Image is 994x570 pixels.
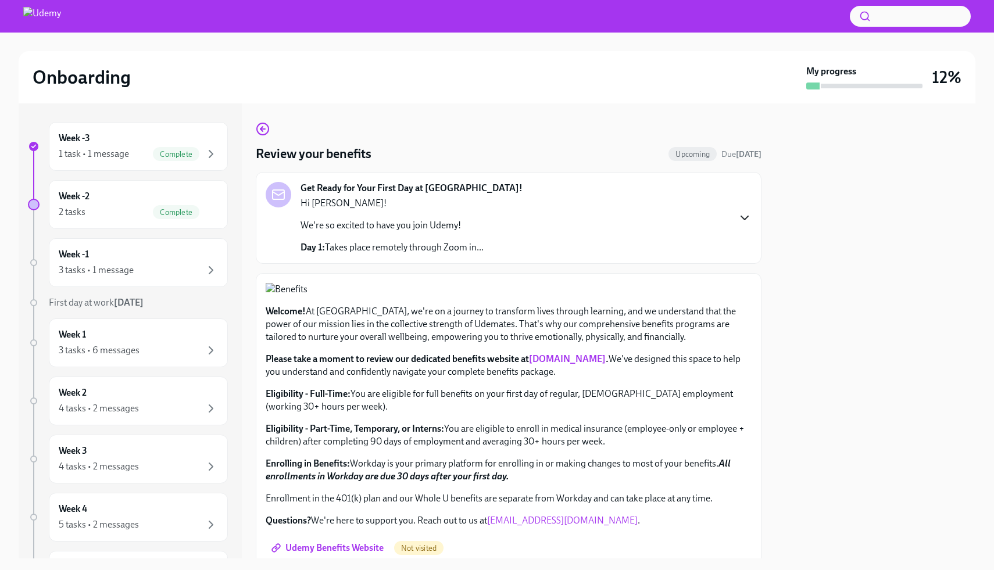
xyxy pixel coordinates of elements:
[153,150,199,159] span: Complete
[266,353,609,364] strong: Please take a moment to review our dedicated benefits website at .
[721,149,761,160] span: September 15th, 2025 10:00
[59,328,86,341] h6: Week 1
[266,492,752,505] p: Enrollment in the 401(k) plan and our Whole U benefits are separate from Workday and can take pla...
[266,536,392,560] a: Udemy Benefits Website
[266,388,351,399] strong: Eligibility - Full-Time:
[266,423,444,434] strong: Eligibility - Part-Time, Temporary, or Interns:
[59,503,87,515] h6: Week 4
[59,444,87,457] h6: Week 3
[256,145,371,163] h4: Review your benefits
[28,238,228,287] a: Week -13 tasks • 1 message
[266,305,752,343] p: At [GEOGRAPHIC_DATA], we're on a journey to transform lives through learning, and we understand t...
[59,190,90,203] h6: Week -2
[59,132,90,145] h6: Week -3
[28,296,228,309] a: First day at work[DATE]
[28,377,228,425] a: Week 24 tasks • 2 messages
[59,264,134,277] div: 3 tasks • 1 message
[274,542,384,554] span: Udemy Benefits Website
[59,386,87,399] h6: Week 2
[266,388,752,413] p: You are eligible for full benefits on your first day of regular, [DEMOGRAPHIC_DATA] employment (w...
[266,353,752,378] p: We've designed this space to help you understand and confidently navigate your complete benefits ...
[266,515,311,526] strong: Questions?
[266,458,350,469] strong: Enrolling in Benefits:
[721,149,761,159] span: Due
[301,242,325,253] strong: Day 1:
[28,122,228,171] a: Week -31 task • 1 messageComplete
[301,241,484,254] p: Takes place remotely through Zoom in...
[301,219,484,232] p: We're so excited to have you join Udemy!
[266,306,306,317] strong: Welcome!
[59,344,140,357] div: 3 tasks • 6 messages
[266,457,752,483] p: Workday is your primary platform for enrolling in or making changes to most of your benefits.
[266,514,752,527] p: We're here to support you. Reach out to us at .
[266,283,752,296] button: Zoom image
[301,182,523,195] strong: Get Ready for Your First Day at [GEOGRAPHIC_DATA]!
[59,148,129,160] div: 1 task • 1 message
[487,515,638,526] a: [EMAIL_ADDRESS][DOMAIN_NAME]
[114,297,144,308] strong: [DATE]
[668,150,717,159] span: Upcoming
[266,422,752,448] p: You are eligible to enroll in medical insurance (employee-only or employee + children) after comp...
[806,65,856,78] strong: My progress
[28,435,228,483] a: Week 34 tasks • 2 messages
[736,149,761,159] strong: [DATE]
[153,208,199,217] span: Complete
[932,67,961,88] h3: 12%
[28,180,228,229] a: Week -22 tasksComplete
[59,248,89,261] h6: Week -1
[28,318,228,367] a: Week 13 tasks • 6 messages
[28,493,228,542] a: Week 45 tasks • 2 messages
[529,353,606,364] a: [DOMAIN_NAME]
[49,297,144,308] span: First day at work
[23,7,61,26] img: Udemy
[59,460,139,473] div: 4 tasks • 2 messages
[59,518,139,531] div: 5 tasks • 2 messages
[33,66,131,89] h2: Onboarding
[301,197,484,210] p: Hi [PERSON_NAME]!
[59,402,139,415] div: 4 tasks • 2 messages
[394,544,444,553] span: Not visited
[59,206,85,218] div: 2 tasks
